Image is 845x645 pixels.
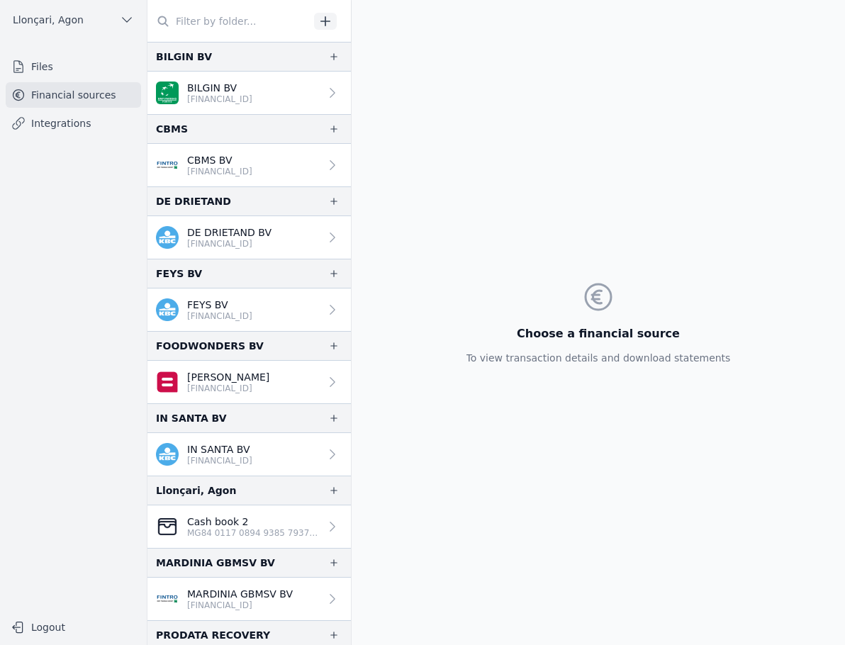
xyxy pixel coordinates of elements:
font: FEYS BV [187,299,228,310]
font: DE DRIETAND [156,196,231,207]
font: Logout [31,622,65,633]
font: [FINANCIAL_ID] [187,311,252,321]
font: [FINANCIAL_ID] [187,167,252,176]
a: [PERSON_NAME] [FINANCIAL_ID] [147,361,351,403]
img: kbc.png [156,443,179,466]
a: BILGIN BV [FINANCIAL_ID] [147,72,351,114]
img: belfius-1.png [156,371,179,393]
font: IN SANTA BV [187,444,250,455]
font: CBMS [156,123,188,135]
font: FOODWONDERS BV [156,340,264,352]
font: BILGIN BV [187,82,237,94]
img: FINTRO_BE_BUSINESS_GEBABEBB.png [156,154,179,176]
a: CBMS BV [FINANCIAL_ID] [147,144,351,186]
font: [FINANCIAL_ID] [187,456,252,466]
button: Llonçari, Agon [6,9,141,31]
font: Cash book 2 [187,516,248,527]
font: PRODATA RECOVERY [156,629,270,641]
font: [PERSON_NAME] [187,371,269,383]
font: IN SANTA BV [156,413,227,424]
font: Llonçari, Agon [13,14,84,26]
font: [FINANCIAL_ID] [187,383,252,393]
font: [FINANCIAL_ID] [187,600,252,610]
a: Cash book 2 MG84 0117 0894 9385 7937 5225 318 [147,505,351,548]
font: Financial sources [31,89,116,101]
font: MARDINIA GBMSV BV [187,588,293,600]
a: MARDINIA GBMSV BV [FINANCIAL_ID] [147,578,351,620]
font: MARDINIA GBMSV BV [156,557,275,568]
img: CleanShot-202025-05-26-20at-2016.10.27-402x.png [156,515,179,538]
a: Integrations [6,111,141,136]
font: To view transaction details and download statements [466,352,731,364]
font: MG84 0117 0894 9385 7937 5225 318 [187,528,352,538]
font: Llonçari, Agon [156,485,236,496]
a: DE DRIETAND BV [FINANCIAL_ID] [147,216,351,259]
font: [FINANCIAL_ID] [187,239,252,249]
img: kbc.png [156,298,179,321]
font: FEYS BV [156,268,202,279]
a: FEYS BV [FINANCIAL_ID] [147,288,351,331]
font: BILGIN BV [156,51,212,62]
button: Logout [6,616,141,639]
img: BNP_BE_BUSINESS_GEBABEBB.png [156,82,179,104]
a: Financial sources [6,82,141,108]
font: DE DRIETAND BV [187,227,272,238]
font: Integrations [31,118,91,129]
a: Files [6,54,141,79]
font: Files [31,61,53,72]
font: CBMS BV [187,155,233,166]
font: [FINANCIAL_ID] [187,94,252,104]
input: Filter by folder... [147,9,309,34]
a: IN SANTA BV [FINANCIAL_ID] [147,433,351,476]
font: Choose a financial source [517,327,680,340]
img: FINTRO_BE_BUSINESS_GEBABEBB.png [156,588,179,610]
img: kbc.png [156,226,179,249]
